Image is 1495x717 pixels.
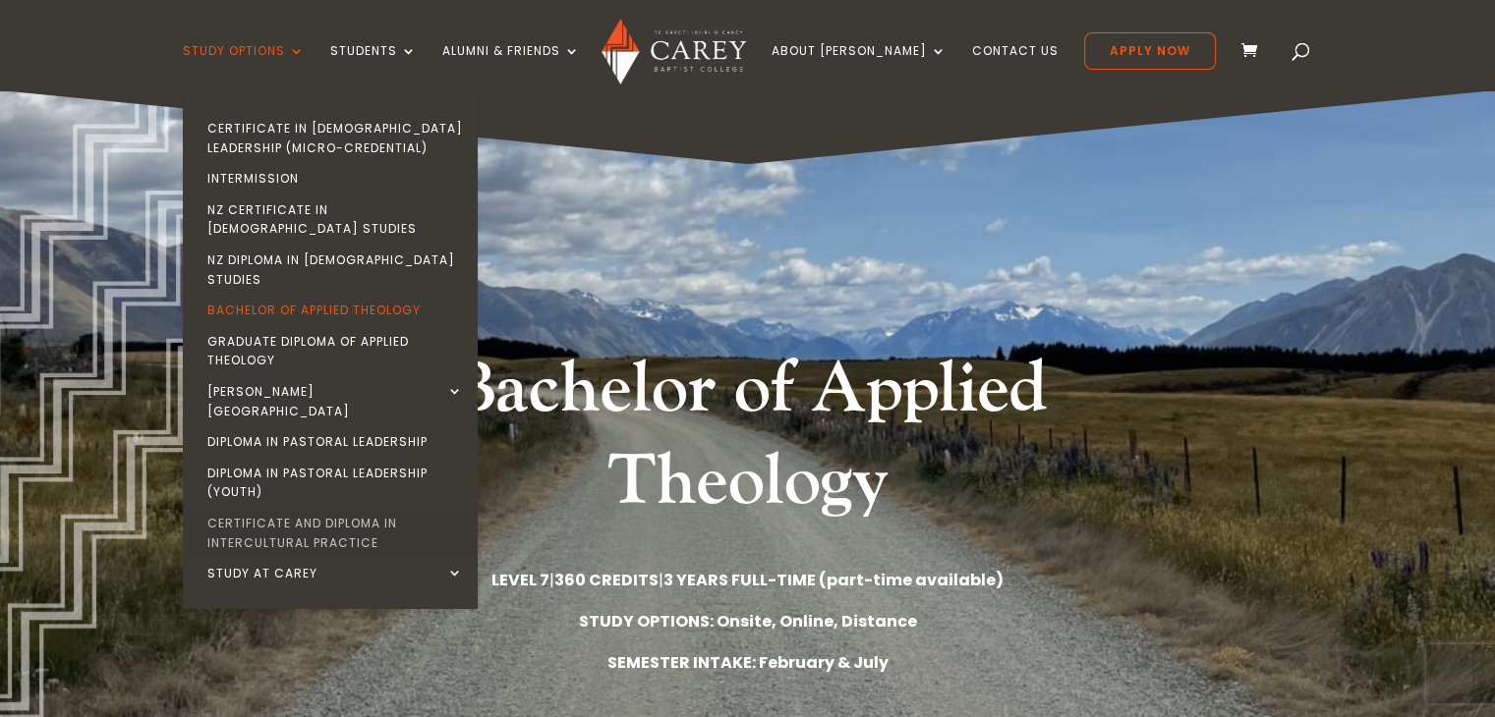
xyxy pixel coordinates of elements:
[972,44,1059,90] a: Contact Us
[183,44,305,90] a: Study Options
[188,376,483,426] a: [PERSON_NAME][GEOGRAPHIC_DATA]
[188,508,483,558] a: Certificate and Diploma in Intercultural Practice
[602,19,746,84] img: Carey Baptist College
[442,44,580,90] a: Alumni & Friends
[663,569,1004,591] strong: 3 YEARS FULL-TIME (part-time available)
[188,295,483,326] a: Bachelor of Applied Theology
[379,344,1117,537] h1: Bachelor of Applied Theology
[491,569,549,591] strong: LEVEL 7
[1084,32,1216,70] a: Apply Now
[188,194,483,245] a: NZ Certificate in [DEMOGRAPHIC_DATA] Studies
[554,569,659,591] strong: 360 CREDITS
[579,610,917,633] strong: STUDY OPTIONS: Onsite, Online, Distance
[330,44,417,90] a: Students
[607,651,889,674] strong: SEMESTER INTAKE: February & July
[188,326,483,376] a: Graduate Diploma of Applied Theology
[217,567,1279,593] p: | |
[188,113,483,163] a: Certificate in [DEMOGRAPHIC_DATA] Leadership (Micro-credential)
[188,163,483,194] a: Intermission
[772,44,947,90] a: About [PERSON_NAME]
[188,426,483,458] a: Diploma in Pastoral Leadership
[188,558,483,589] a: Study at Carey
[188,245,483,295] a: NZ Diploma in [DEMOGRAPHIC_DATA] Studies
[188,458,483,508] a: Diploma in Pastoral Leadership (Youth)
